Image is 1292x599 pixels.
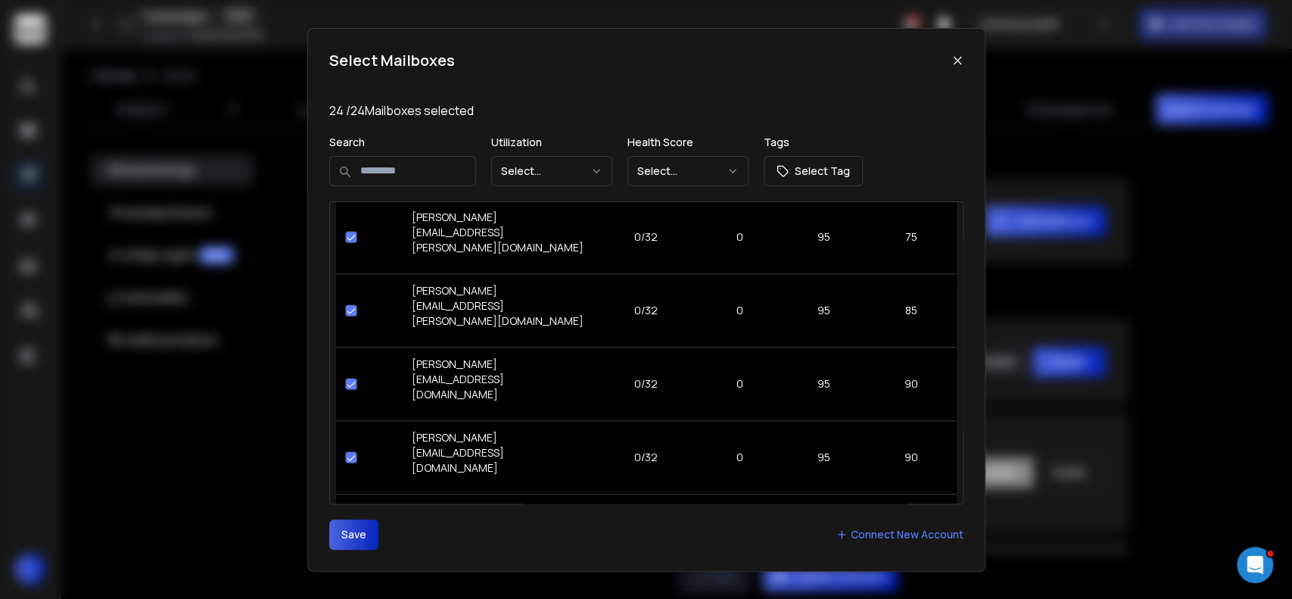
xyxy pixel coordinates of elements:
[627,156,749,186] button: Select...
[329,50,455,71] h1: Select Mailboxes
[1237,547,1273,583] iframe: Intercom live chat
[491,135,612,150] p: Utilization
[329,101,964,120] p: 24 / 24 Mailboxes selected
[627,135,749,150] p: Health Score
[329,135,476,150] p: Search
[764,135,863,150] p: Tags
[764,156,863,186] button: Select Tag
[491,156,612,186] button: Select...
